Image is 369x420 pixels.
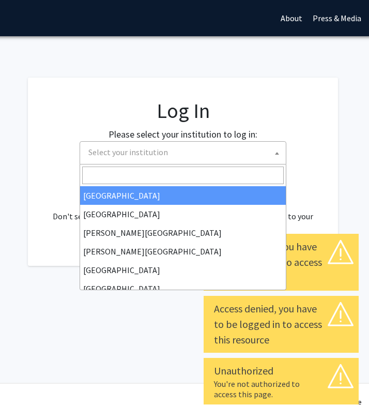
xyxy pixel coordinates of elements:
[80,205,286,223] li: [GEOGRAPHIC_DATA]
[88,147,168,157] span: Select your institution
[80,141,286,164] span: Select your institution
[214,301,348,348] div: Access denied, you have to be logged in to access this resource
[49,98,317,123] h1: Log In
[80,279,286,298] li: [GEOGRAPHIC_DATA]
[80,223,286,242] li: [PERSON_NAME][GEOGRAPHIC_DATA]
[49,185,317,235] div: No account? . Don't see your institution? about bringing ForagerOne to your institution.
[214,379,348,399] div: You're not authorized to access this page.
[82,167,284,184] input: Search
[80,242,286,261] li: [PERSON_NAME][GEOGRAPHIC_DATA]
[84,142,286,163] span: Select your institution
[80,261,286,279] li: [GEOGRAPHIC_DATA]
[80,186,286,205] li: [GEOGRAPHIC_DATA]
[109,127,257,141] label: Please select your institution to log in:
[214,363,348,379] div: Unauthorized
